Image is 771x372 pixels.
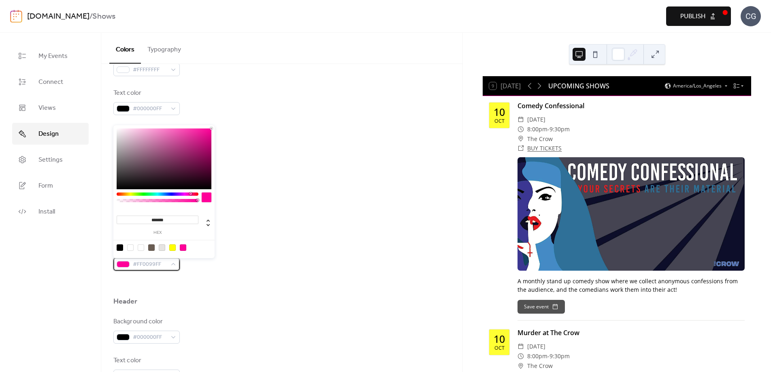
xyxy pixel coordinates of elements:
[494,119,505,124] div: Oct
[159,244,165,251] div: rgb(230, 228, 226)
[133,104,167,114] span: #000000FF
[38,207,55,217] span: Install
[113,317,178,327] div: Background color
[673,83,722,88] span: America/Los_Angeles
[10,10,22,23] img: logo
[12,71,89,93] a: Connect
[38,181,53,191] span: Form
[27,9,89,24] a: [DOMAIN_NAME]
[518,115,524,124] div: ​
[12,45,89,67] a: My Events
[38,129,59,139] span: Design
[518,134,524,144] div: ​
[527,115,545,124] span: [DATE]
[494,346,505,351] div: Oct
[12,123,89,145] a: Design
[548,81,609,91] div: UPCOMING SHOWS
[38,51,68,61] span: My Events
[92,9,115,24] b: Shows
[133,260,167,269] span: #FF0099FF
[38,155,63,165] span: Settings
[527,342,545,351] span: [DATE]
[518,361,524,371] div: ​
[141,33,187,63] button: Typography
[38,77,63,87] span: Connect
[133,333,167,342] span: #000000FF
[741,6,761,26] div: CG
[109,33,141,64] button: Colors
[117,244,123,251] div: rgb(0, 0, 0)
[518,300,565,314] button: Save event
[518,124,524,134] div: ​
[518,277,745,294] div: A monthly stand up comedy show where we collect anonymous confessions from the audience, and the ...
[518,328,579,337] a: Murder at The Crow
[113,88,178,98] div: Text color
[518,101,584,110] a: Comedy Confessional
[527,351,547,361] span: 8:00pm
[527,134,553,144] span: The Crow
[148,244,155,251] div: rgb(106, 93, 83)
[133,65,167,75] span: #FFFFFFFF
[138,244,144,251] div: rgb(255, 255, 255)
[12,175,89,197] a: Form
[527,144,562,152] a: BUY TICKETS
[113,356,178,366] div: Text color
[89,9,92,24] b: /
[518,342,524,351] div: ​
[518,351,524,361] div: ​
[12,201,89,222] a: Install
[680,12,705,21] span: Publish
[547,351,549,361] span: -
[180,244,186,251] div: rgb(255, 0, 153)
[547,124,549,134] span: -
[113,297,138,306] div: Header
[127,244,134,251] div: rgba(255, 255, 255, 0.34901960784313724)
[12,149,89,171] a: Settings
[518,143,524,153] div: ​
[12,97,89,119] a: Views
[549,351,570,361] span: 9:30pm
[494,334,505,344] div: 10
[527,361,553,371] span: The Crow
[38,103,56,113] span: Views
[518,157,745,271] img: https%3A%2F%2Fcdn.evbuc.com%2Fimages%2F1096191023%2F2857190306021%2F1%2Foriginal.20250814-203203
[117,231,198,235] label: hex
[527,124,547,134] span: 8:00pm
[549,124,570,134] span: 9:30pm
[666,6,731,26] button: Publish
[169,244,176,251] div: rgb(255, 255, 0)
[494,107,505,117] div: 10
